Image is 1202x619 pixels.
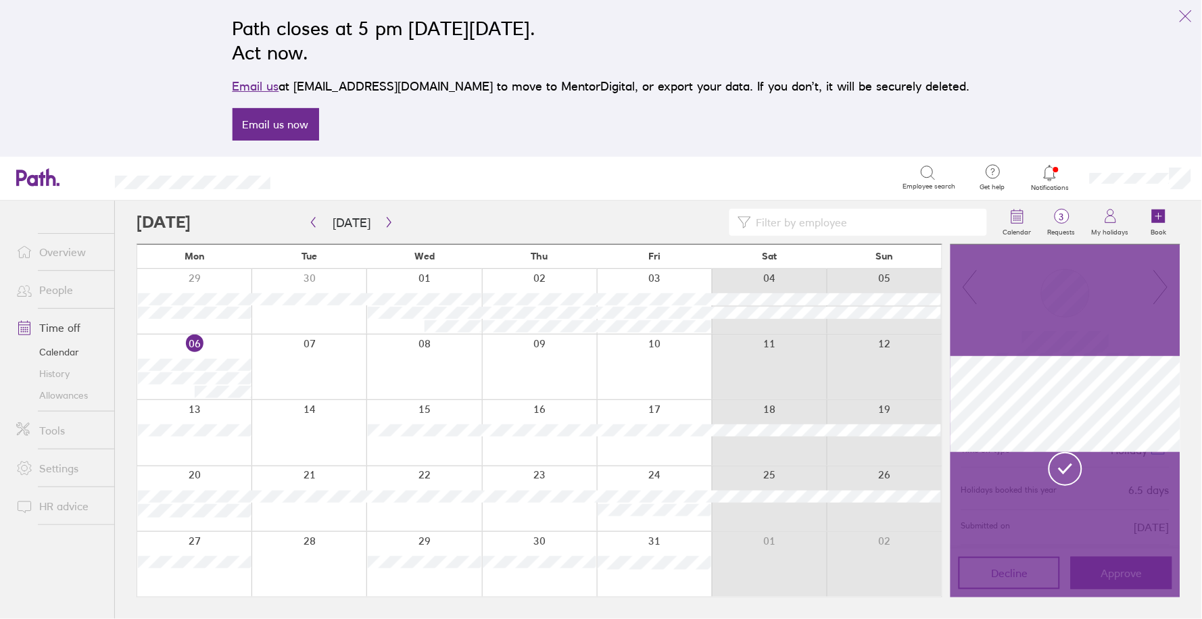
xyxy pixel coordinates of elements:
a: Allowances [5,385,114,406]
span: Tue [302,251,318,262]
a: Email us [233,79,279,93]
a: Notifications [1028,164,1072,192]
span: Thu [531,251,548,262]
a: Settings [5,455,114,482]
a: Calendar [5,341,114,363]
a: 3Requests [1040,201,1084,244]
a: People [5,276,114,303]
a: HR advice [5,493,114,520]
span: Sun [875,251,893,262]
a: Overview [5,239,114,266]
a: Time off [5,314,114,341]
input: Filter by employee [751,209,979,235]
a: My holidays [1084,201,1137,244]
span: Fri [648,251,660,262]
span: 3 [1040,212,1084,222]
label: Calendar [995,224,1040,237]
a: History [5,363,114,385]
label: Requests [1040,224,1084,237]
label: My holidays [1084,224,1137,237]
button: [DATE] [322,212,381,234]
a: Tools [5,417,114,444]
span: Notifications [1028,184,1072,192]
a: Calendar [995,201,1040,244]
a: Email us now [233,108,319,141]
a: Book [1137,201,1180,244]
span: Employee search [903,182,956,191]
span: Sat [762,251,777,262]
span: Mon [185,251,205,262]
p: at [EMAIL_ADDRESS][DOMAIN_NAME] to move to MentorDigital, or export your data. If you don’t, it w... [233,77,970,96]
span: Get help [971,183,1015,191]
span: Wed [414,251,435,262]
div: Search [307,171,341,183]
h2: Path closes at 5 pm [DATE][DATE]. Act now. [233,16,970,65]
label: Book [1143,224,1175,237]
